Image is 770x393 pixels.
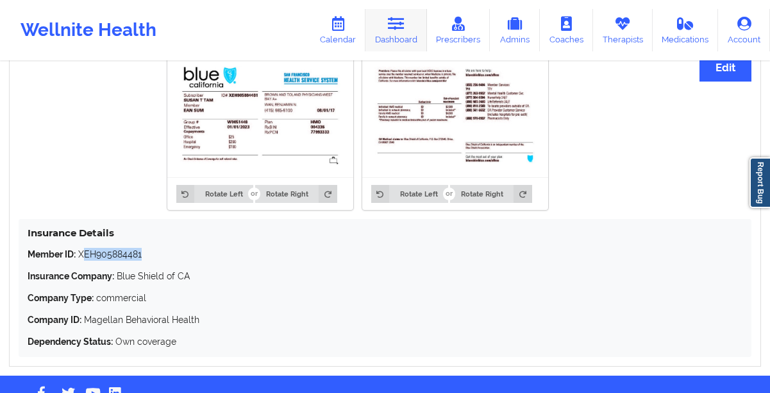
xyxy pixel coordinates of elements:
[28,293,94,303] strong: Company Type:
[427,9,490,51] a: Prescribers
[28,313,742,326] p: Magellan Behavioral Health
[593,9,653,51] a: Therapists
[718,9,770,51] a: Account
[371,185,448,203] button: Rotate Left
[653,9,719,51] a: Medications
[28,271,114,281] strong: Insurance Company:
[176,185,253,203] button: Rotate Left
[28,315,81,325] strong: Company ID:
[28,249,76,259] strong: Member ID:
[371,63,539,169] img: susan tam
[490,9,540,51] a: Admins
[28,270,742,283] p: Blue Shield of CA
[450,185,531,203] button: Rotate Right
[28,227,742,239] h4: Insurance Details
[310,9,365,51] a: Calendar
[28,336,113,347] strong: Dependency Status:
[365,9,427,51] a: Dashboard
[699,54,751,82] button: Edit
[255,185,337,203] button: Rotate Right
[749,157,770,208] a: Report Bug
[540,9,593,51] a: Coaches
[176,63,344,169] img: susan tam
[28,248,742,261] p: XEH905884481
[28,335,742,348] p: Own coverage
[28,292,742,304] p: commercial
